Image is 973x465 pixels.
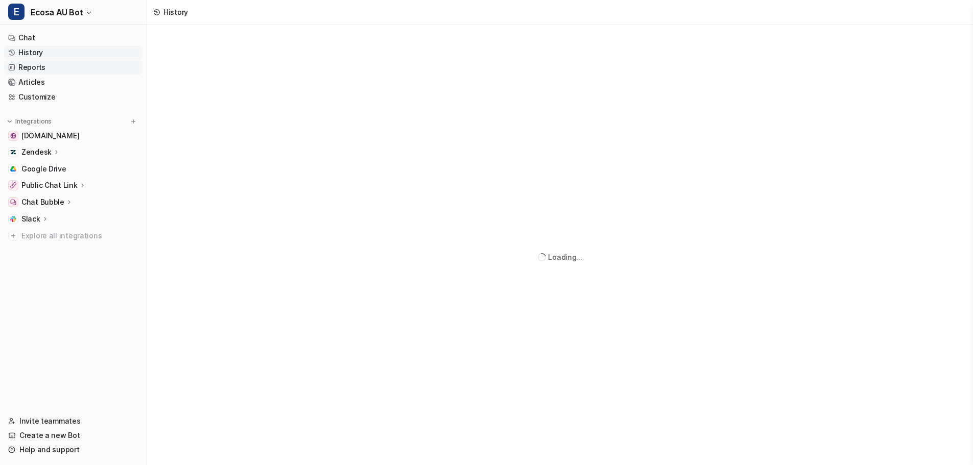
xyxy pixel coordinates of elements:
[8,231,18,241] img: explore all integrations
[4,116,55,127] button: Integrations
[21,147,52,157] p: Zendesk
[163,7,188,17] div: History
[21,197,64,207] p: Chat Bubble
[8,4,25,20] span: E
[10,199,16,205] img: Chat Bubble
[10,182,16,188] img: Public Chat Link
[21,180,78,190] p: Public Chat Link
[15,117,52,126] p: Integrations
[4,31,143,45] a: Chat
[10,149,16,155] img: Zendesk
[31,5,83,19] span: Ecosa AU Bot
[21,214,40,224] p: Slack
[4,162,143,176] a: Google DriveGoogle Drive
[21,131,79,141] span: [DOMAIN_NAME]
[4,60,143,75] a: Reports
[4,129,143,143] a: www.ecosa.com.au[DOMAIN_NAME]
[130,118,137,125] img: menu_add.svg
[4,443,143,457] a: Help and support
[21,228,138,244] span: Explore all integrations
[4,229,143,243] a: Explore all integrations
[6,118,13,125] img: expand menu
[4,45,143,60] a: History
[548,252,582,262] div: Loading...
[10,166,16,172] img: Google Drive
[21,164,66,174] span: Google Drive
[4,75,143,89] a: Articles
[4,414,143,428] a: Invite teammates
[4,90,143,104] a: Customize
[10,216,16,222] img: Slack
[10,133,16,139] img: www.ecosa.com.au
[4,428,143,443] a: Create a new Bot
